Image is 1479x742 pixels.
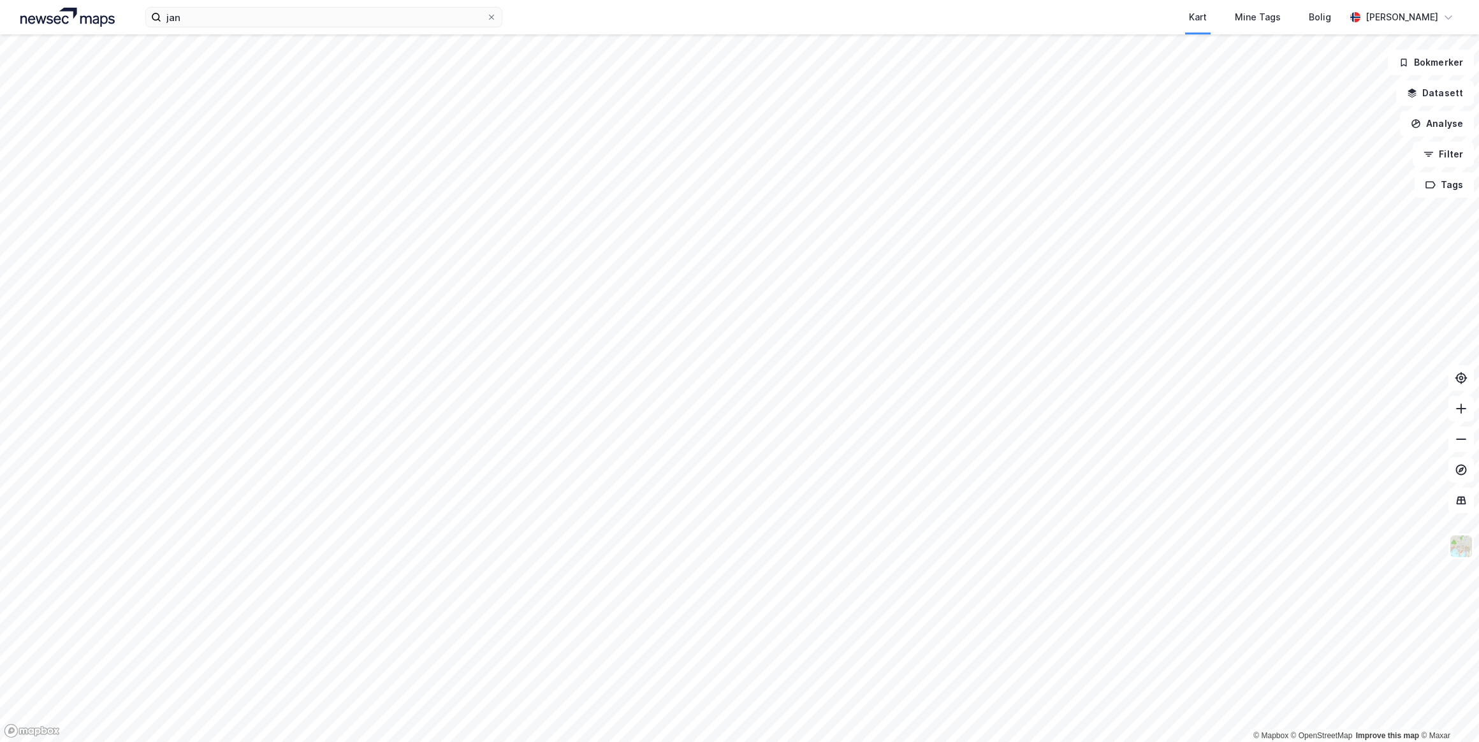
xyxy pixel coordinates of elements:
[1413,142,1474,167] button: Filter
[1415,172,1474,198] button: Tags
[1309,10,1331,25] div: Bolig
[1388,50,1474,75] button: Bokmerker
[1449,534,1473,558] img: Z
[1356,731,1419,740] a: Improve this map
[1415,681,1479,742] iframe: Chat Widget
[1253,731,1288,740] a: Mapbox
[1415,681,1479,742] div: Kontrollprogram for chat
[1235,10,1281,25] div: Mine Tags
[1366,10,1438,25] div: [PERSON_NAME]
[1189,10,1207,25] div: Kart
[20,8,115,27] img: logo.a4113a55bc3d86da70a041830d287a7e.svg
[4,724,60,738] a: Mapbox homepage
[1291,731,1353,740] a: OpenStreetMap
[1400,111,1474,136] button: Analyse
[1396,80,1474,106] button: Datasett
[161,8,486,27] input: Søk på adresse, matrikkel, gårdeiere, leietakere eller personer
